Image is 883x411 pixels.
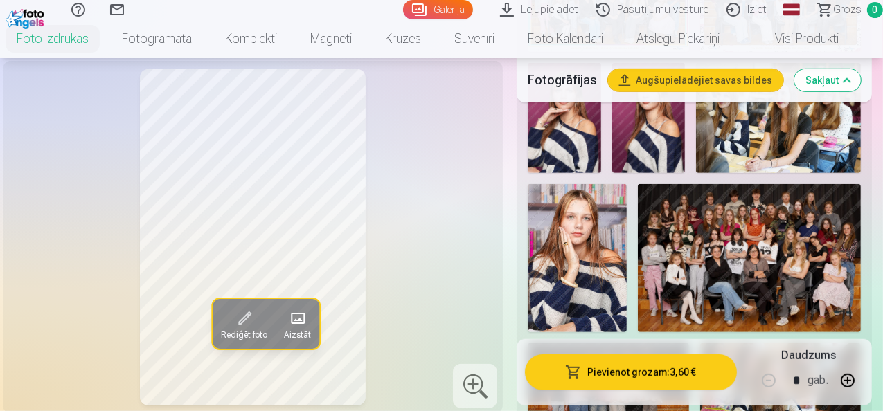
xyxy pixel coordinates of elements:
[867,2,883,18] span: 0
[105,19,208,58] a: Fotogrāmata
[284,329,311,340] span: Aizstāt
[736,19,855,58] a: Visi produkti
[620,19,736,58] a: Atslēgu piekariņi
[528,71,597,90] h5: Fotogrāfijas
[368,19,438,58] a: Krūzes
[438,19,511,58] a: Suvenīri
[794,69,861,91] button: Sakļaut
[213,299,276,349] button: Rediģēt foto
[833,1,862,18] span: Grozs
[525,354,737,390] button: Pievienot grozam:3,60 €
[294,19,368,58] a: Magnēti
[808,364,828,397] div: gab.
[221,329,267,340] span: Rediģēt foto
[781,347,836,364] h5: Daudzums
[276,299,319,349] button: Aizstāt
[6,6,48,29] img: /fa1
[208,19,294,58] a: Komplekti
[608,69,783,91] button: Augšupielādējiet savas bildes
[511,19,620,58] a: Foto kalendāri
